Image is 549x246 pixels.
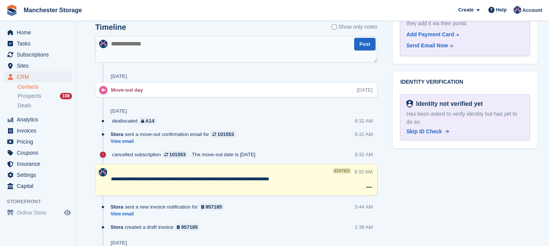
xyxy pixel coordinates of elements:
[111,131,123,138] span: Stora
[17,71,63,82] span: CRM
[63,208,72,217] a: Preview store
[406,128,442,134] span: Skip ID Check
[18,102,72,110] a: Deals
[18,83,72,91] a: Contacts
[355,223,373,231] div: 1:38 AM
[357,86,372,94] div: [DATE]
[17,114,63,125] span: Analytics
[111,223,123,231] span: Stora
[400,79,530,85] h2: Identity verification
[17,60,63,71] span: Sites
[4,27,72,38] a: menu
[354,38,376,50] button: Post
[111,211,228,217] a: View email
[139,117,156,125] a: A14
[111,203,228,210] div: sent a new invoice notification for
[21,4,85,16] a: Manchester Storage
[18,92,41,100] span: Prospects
[205,203,222,210] div: 957185
[332,23,337,31] input: Show only notes
[210,131,236,138] a: 101553
[522,6,542,14] span: Account
[17,159,63,169] span: Insurance
[4,60,72,71] a: menu
[17,136,63,147] span: Pricing
[354,168,372,175] div: 9:32 AM
[333,168,351,174] div: edited
[355,151,373,158] div: 9:32 AM
[111,117,160,125] div: deallocated
[406,128,449,136] a: Skip ID Check
[458,6,474,14] span: Create
[4,114,72,125] a: menu
[4,38,72,49] a: menu
[406,42,448,50] div: Send Email Now
[17,125,63,136] span: Invoices
[18,102,31,109] span: Deals
[111,73,127,79] div: [DATE]
[217,131,234,138] div: 101553
[4,125,72,136] a: menu
[7,198,76,206] span: Storefront
[111,203,123,210] span: Stora
[4,71,72,82] a: menu
[95,23,126,32] h2: Timeline
[175,223,200,231] a: 957185
[406,100,413,108] img: Identity Verification Ready
[4,159,72,169] a: menu
[181,223,197,231] div: 957185
[162,151,188,158] a: 101553
[4,170,72,180] a: menu
[111,240,127,246] div: [DATE]
[406,31,520,39] a: Add Payment Card
[355,117,373,125] div: 9:32 AM
[18,92,72,100] a: Prospects 108
[4,49,72,60] a: menu
[496,6,507,14] span: Help
[169,151,186,158] div: 101553
[4,207,72,218] a: menu
[355,131,373,138] div: 9:32 AM
[111,108,127,114] div: [DATE]
[17,49,63,60] span: Subscriptions
[145,117,154,125] div: A14
[17,38,63,49] span: Tasks
[4,136,72,147] a: menu
[413,99,483,108] div: Identity not verified yet
[17,27,63,38] span: Home
[111,86,147,94] div: Move-out day
[17,170,63,180] span: Settings
[111,131,240,138] div: sent a move-out confirmation email for
[60,93,72,99] div: 108
[6,5,18,16] img: stora-icon-8386f47178a22dfd0bd8f6a31ec36ba5ce8667c1dd55bd0f319d3a0aa187defe.svg
[17,181,63,191] span: Capital
[111,138,240,145] a: View email
[111,223,204,231] div: created a draft invoice
[406,31,454,39] div: Add Payment Card
[4,147,72,158] a: menu
[406,110,523,126] div: Has been asked to verify identity but has yet to do so.
[17,147,63,158] span: Coupons
[332,23,377,31] label: Show only notes
[4,181,72,191] a: menu
[111,151,259,158] div: cancelled subscription . The move-out date is [DATE]
[355,203,373,210] div: 3:44 AM
[17,207,63,218] span: Online Store
[199,203,224,210] a: 957185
